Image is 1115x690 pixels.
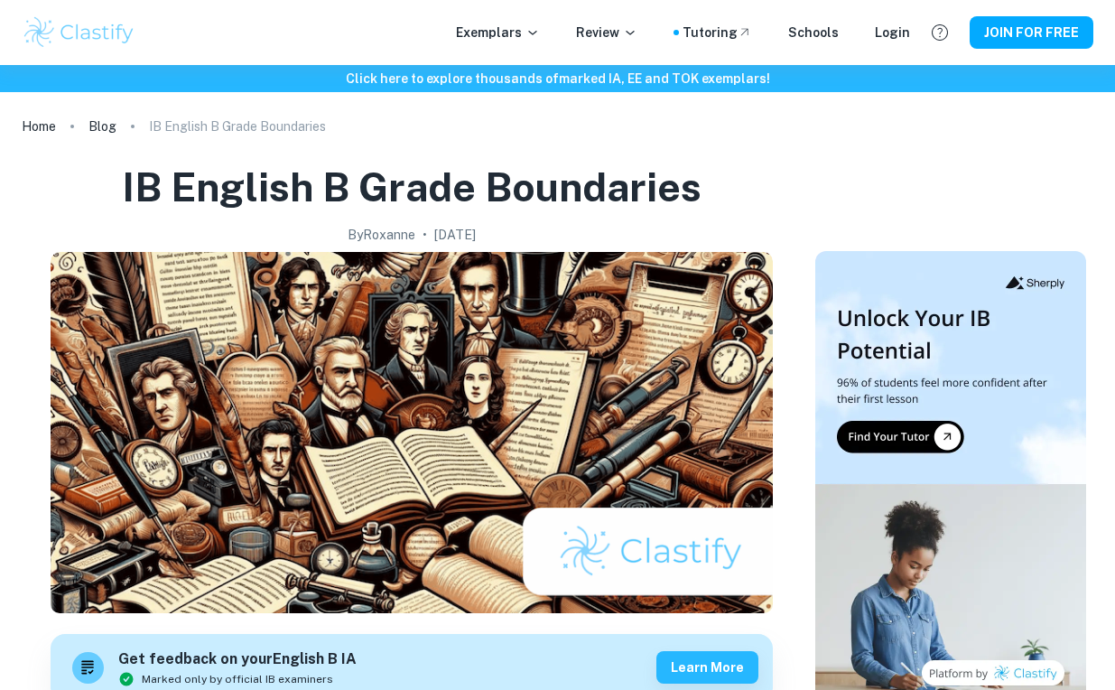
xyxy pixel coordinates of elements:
[142,671,333,687] span: Marked only by official IB examiners
[122,161,702,214] h1: IB English B Grade Boundaries
[456,23,540,42] p: Exemplars
[970,16,1093,49] button: JOIN FOR FREE
[925,17,955,48] button: Help and Feedback
[576,23,637,42] p: Review
[149,117,326,136] p: IB English B Grade Boundaries
[788,23,839,42] a: Schools
[51,252,773,613] img: IB English B Grade Boundaries cover image
[118,648,357,671] h6: Get feedback on your English B IA
[348,225,415,245] h2: By Roxanne
[22,114,56,139] a: Home
[22,14,136,51] img: Clastify logo
[875,23,910,42] a: Login
[683,23,752,42] a: Tutoring
[434,225,476,245] h2: [DATE]
[4,69,1111,89] h6: Click here to explore thousands of marked IA, EE and TOK exemplars !
[423,225,427,245] p: •
[88,114,116,139] a: Blog
[656,651,758,684] button: Learn more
